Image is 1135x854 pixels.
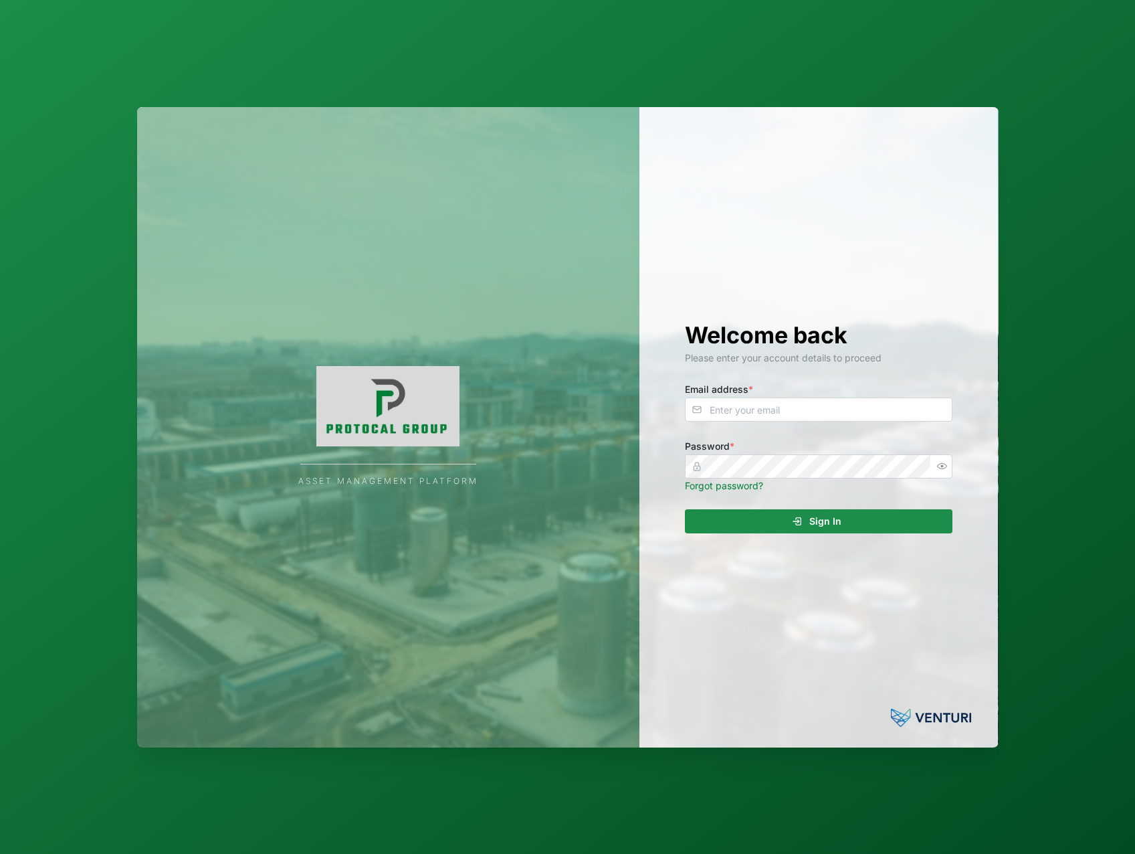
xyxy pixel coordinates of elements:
label: Password [685,439,734,454]
button: Sign In [685,509,952,533]
h1: Welcome back [685,321,952,350]
label: Email address [685,382,753,397]
span: Sign In [809,510,841,533]
div: Asset Management Platform [298,475,478,488]
a: Forgot password? [685,480,763,491]
img: Powered by: Venturi [891,705,971,732]
input: Enter your email [685,398,952,422]
div: Please enter your account details to proceed [685,351,952,365]
img: Company Logo [254,366,522,446]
